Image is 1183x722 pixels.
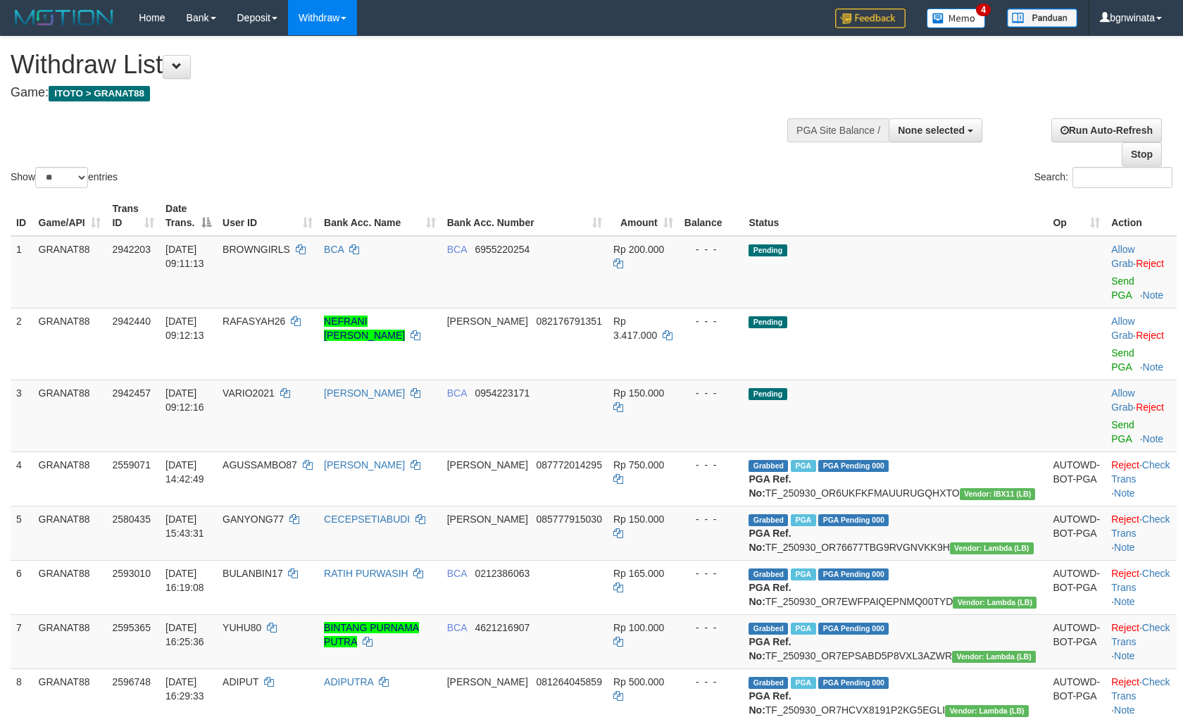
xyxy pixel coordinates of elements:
[112,676,151,687] span: 2596748
[613,622,664,633] span: Rp 100.000
[749,636,791,661] b: PGA Ref. No:
[749,623,788,635] span: Grabbed
[165,316,204,341] span: [DATE] 09:12:13
[613,514,664,525] span: Rp 150.000
[1114,542,1135,553] a: Note
[743,196,1047,236] th: Status
[223,244,290,255] span: BROWNGIRLS
[1111,419,1134,444] a: Send PGA
[223,459,297,471] span: AGUSSAMBO87
[165,568,204,593] span: [DATE] 16:19:08
[791,514,815,526] span: Marked by bgndedek
[1007,8,1077,27] img: panduan.png
[1143,290,1164,301] a: Note
[684,242,738,256] div: - - -
[1111,459,1139,471] a: Reject
[33,308,107,380] td: GRANAT88
[165,514,204,539] span: [DATE] 15:43:31
[749,677,788,689] span: Grabbed
[1072,167,1172,188] input: Search:
[1143,361,1164,373] a: Note
[324,244,344,255] a: BCA
[1106,506,1177,560] td: · ·
[1106,380,1177,452] td: ·
[1114,487,1135,499] a: Note
[324,459,405,471] a: [PERSON_NAME]
[1034,167,1172,188] label: Search:
[11,7,118,28] img: MOTION_logo.png
[818,514,889,526] span: PGA Pending
[1136,402,1164,413] a: Reject
[684,621,738,635] div: - - -
[749,316,787,328] span: Pending
[1051,118,1162,142] a: Run Auto-Refresh
[160,196,217,236] th: Date Trans.: activate to sort column descending
[953,597,1037,609] span: Vendor URL: https://dashboard.q2checkout.com/secure
[1111,244,1134,269] a: Allow Grab
[791,623,815,635] span: Marked by bgndany
[1111,622,1170,647] a: Check Trans
[927,8,986,28] img: Button%20Memo.svg
[743,452,1047,506] td: TF_250930_OR6UKFKFMAUURUGQHXTO
[1111,568,1139,579] a: Reject
[1111,514,1139,525] a: Reject
[1111,676,1139,687] a: Reject
[1106,308,1177,380] td: ·
[749,568,788,580] span: Grabbed
[952,651,1036,663] span: Vendor URL: https://dashboard.q2checkout.com/secure
[112,316,151,327] span: 2942440
[679,196,744,236] th: Balance
[743,614,1047,668] td: TF_250930_OR7EPSABD5P8VXL3AZWR
[1122,142,1162,166] a: Stop
[1136,330,1164,341] a: Reject
[112,244,151,255] span: 2942203
[106,196,160,236] th: Trans ID: activate to sort column ascending
[11,452,33,506] td: 4
[791,460,815,472] span: Marked by bgndedek
[537,514,602,525] span: Copy 085777915030 to clipboard
[112,622,151,633] span: 2595365
[11,167,118,188] label: Show entries
[447,316,528,327] span: [PERSON_NAME]
[11,614,33,668] td: 7
[749,388,787,400] span: Pending
[324,568,408,579] a: RATIH PURWASIH
[613,459,664,471] span: Rp 750.000
[1111,622,1139,633] a: Reject
[1047,196,1106,236] th: Op: activate to sort column ascending
[743,506,1047,560] td: TF_250930_OR76677TBG9RVGNVKK9H
[165,459,204,485] span: [DATE] 14:42:49
[976,4,991,16] span: 4
[33,560,107,614] td: GRANAT88
[165,244,204,269] span: [DATE] 09:11:13
[1114,704,1135,716] a: Note
[960,488,1036,500] span: Vendor URL: https://dashboard.q2checkout.com/secure
[950,542,1034,554] span: Vendor URL: https://dashboard.q2checkout.com/secure
[11,380,33,452] td: 3
[1106,452,1177,506] td: · ·
[324,387,405,399] a: [PERSON_NAME]
[1111,316,1134,341] a: Allow Grab
[818,568,889,580] span: PGA Pending
[324,676,373,687] a: ADIPUTRA
[898,125,965,136] span: None selected
[743,560,1047,614] td: TF_250930_OR7EWFPAIQEPNMQ00TYD
[1136,258,1164,269] a: Reject
[223,568,283,579] span: BULANBIN17
[33,380,107,452] td: GRANAT88
[684,566,738,580] div: - - -
[447,568,467,579] span: BCA
[1143,433,1164,444] a: Note
[613,316,657,341] span: Rp 3.417.000
[324,316,405,341] a: NEFRANI [PERSON_NAME]
[223,514,284,525] span: GANYONG77
[613,568,664,579] span: Rp 165.000
[112,387,151,399] span: 2942457
[447,514,528,525] span: [PERSON_NAME]
[1047,452,1106,506] td: AUTOWD-BOT-PGA
[33,196,107,236] th: Game/API: activate to sort column ascending
[1111,275,1134,301] a: Send PGA
[11,86,775,100] h4: Game:
[33,506,107,560] td: GRANAT88
[223,316,285,327] span: RAFASYAH26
